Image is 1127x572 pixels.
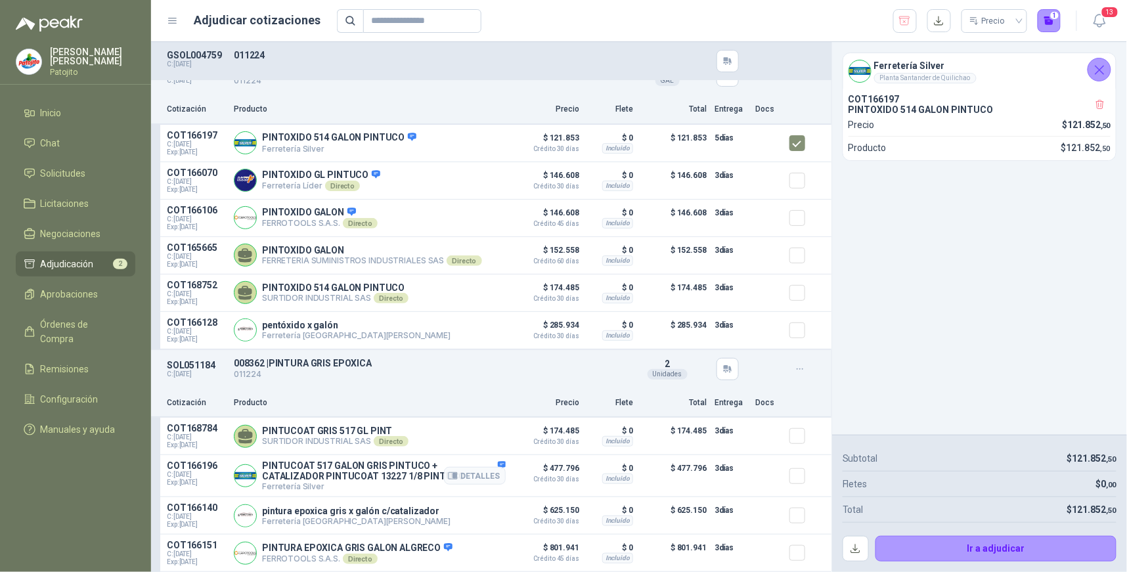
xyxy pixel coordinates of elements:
[641,130,707,156] p: $ 121.853
[16,282,135,307] a: Aprobaciones
[262,132,416,144] p: PINTOXIDO 514 GALON PINTUCO
[514,439,579,445] span: Crédito 30 días
[167,242,226,253] p: COT165665
[167,77,226,85] p: C: [DATE]
[641,242,707,269] p: $ 152.558
[514,167,579,190] p: $ 146.608
[167,141,226,148] span: C: [DATE]
[641,502,707,529] p: $ 625.150
[167,280,226,290] p: COT168752
[843,477,868,491] p: Fletes
[587,502,633,518] p: $ 0
[167,397,226,409] p: Cotización
[234,542,256,564] img: Company Logo
[167,360,226,370] p: SOL051184
[1063,118,1111,132] p: $
[167,550,226,558] span: C: [DATE]
[16,221,135,246] a: Negociaciones
[587,103,633,116] p: Flete
[514,146,579,152] span: Crédito 30 días
[514,183,579,190] span: Crédito 30 días
[641,540,707,566] p: $ 801.941
[514,205,579,227] p: $ 146.608
[262,506,451,516] p: pintura epoxica gris x galón c/catalizador
[343,218,378,229] div: Directo
[715,317,747,333] p: 3 días
[587,397,633,409] p: Flete
[641,167,707,194] p: $ 146.608
[167,298,226,306] span: Exp: [DATE]
[262,426,409,436] p: PINTUCOAT GRIS 517 GL PINT
[167,336,226,343] span: Exp: [DATE]
[587,167,633,183] p: $ 0
[234,358,627,368] p: 008362 | PINTURA GRIS EPOXICA
[602,553,633,563] div: Incluido
[715,130,747,146] p: 5 días
[849,104,1111,115] p: PINTOXIDO 514 GALON PINTUCO
[234,103,506,116] p: Producto
[234,505,256,527] img: Company Logo
[167,261,226,269] span: Exp: [DATE]
[167,423,226,433] p: COT168784
[843,502,864,517] p: Total
[1061,141,1111,155] p: $
[16,387,135,412] a: Configuración
[587,317,633,333] p: $ 0
[587,423,633,439] p: $ 0
[167,205,226,215] p: COT166106
[374,436,409,447] div: Directo
[1107,506,1116,515] span: ,50
[16,16,83,32] img: Logo peakr
[602,218,633,229] div: Incluido
[715,167,747,183] p: 3 días
[602,181,633,191] div: Incluido
[587,242,633,258] p: $ 0
[843,53,1116,89] div: Company LogoFerretería SilverPlanta Santander de Quilichao
[41,317,123,346] span: Órdenes de Compra
[1096,477,1116,491] p: $
[755,103,782,116] p: Docs
[262,460,506,481] p: PINTUCOAT 517 GALON GRIS PINTUCO + CATALIZADOR PINTUCOAT 13227 1/8 PINTUCO
[167,513,226,521] span: C: [DATE]
[655,76,680,86] div: GAL
[514,280,579,302] p: $ 174.485
[16,49,41,74] img: Company Logo
[514,556,579,562] span: Crédito 45 días
[262,144,416,154] p: Ferretería Silver
[167,317,226,328] p: COT166128
[167,148,226,156] span: Exp: [DATE]
[715,460,747,476] p: 3 días
[602,255,633,266] div: Incluido
[167,460,226,471] p: COT166196
[1038,9,1061,33] button: 1
[641,460,707,491] p: $ 477.796
[715,205,747,221] p: 3 días
[641,205,707,231] p: $ 146.608
[587,205,633,221] p: $ 0
[1067,143,1111,153] span: 121.852
[167,215,226,223] span: C: [DATE]
[1067,502,1116,517] p: $
[641,397,707,409] p: Total
[587,460,633,476] p: $ 0
[514,518,579,525] span: Crédito 30 días
[969,11,1007,31] div: Precio
[262,293,409,303] p: SURTIDOR INDUSTRIAL SAS
[874,58,977,73] h4: Ferretería Silver
[715,423,747,439] p: 3 días
[234,169,256,191] img: Company Logo
[1101,6,1119,18] span: 13
[167,290,226,298] span: C: [DATE]
[167,178,226,186] span: C: [DATE]
[447,255,481,266] div: Directo
[587,280,633,296] p: $ 0
[167,223,226,231] span: Exp: [DATE]
[262,218,378,229] p: FERROTOOLS S.A.S.
[16,357,135,382] a: Remisiones
[602,293,633,303] div: Incluido
[755,397,782,409] p: Docs
[641,423,707,449] p: $ 174.485
[602,473,633,484] div: Incluido
[514,423,579,445] p: $ 174.485
[602,330,633,341] div: Incluido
